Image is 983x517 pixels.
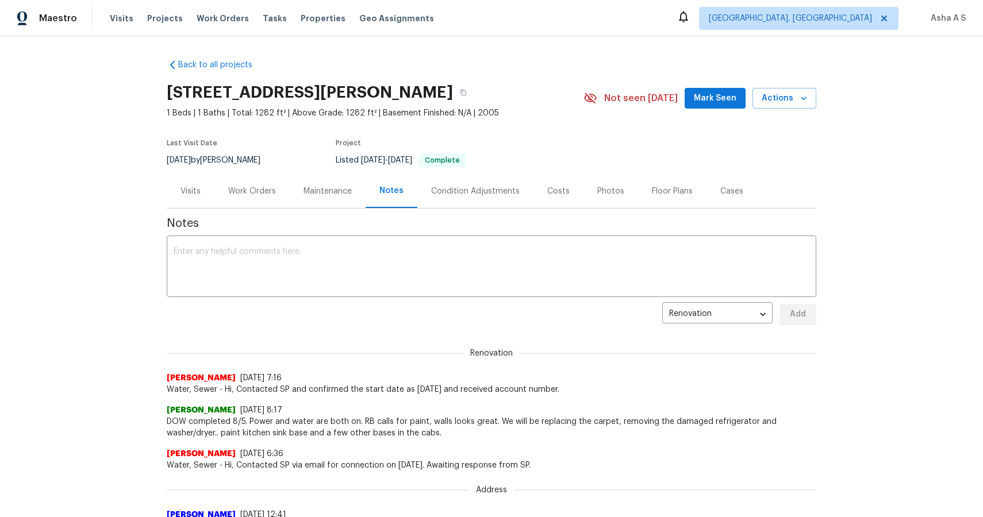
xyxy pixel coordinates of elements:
span: - [361,156,412,164]
div: Cases [720,186,743,197]
span: Complete [420,157,464,164]
span: [PERSON_NAME] [167,448,236,460]
span: Visits [110,13,133,24]
span: [DATE] 6:36 [240,450,283,458]
span: [DATE] 8:17 [240,406,282,414]
div: Condition Adjustments [431,186,520,197]
button: Copy Address [453,82,474,103]
span: Maestro [39,13,77,24]
div: Notes [379,185,404,196]
span: [PERSON_NAME] [167,404,236,416]
button: Actions [752,88,816,109]
span: Projects [147,13,183,24]
span: Listed [336,156,466,164]
span: Tasks [263,14,287,22]
span: [PERSON_NAME] [167,372,236,384]
span: Not seen [DATE] [604,92,678,104]
div: Visits [181,186,201,197]
span: 1 Beds | 1 Baths | Total: 1282 ft² | Above Grade: 1282 ft² | Basement Finished: N/A | 2005 [167,107,583,119]
span: Renovation [463,348,520,359]
span: Address [469,484,514,496]
div: Maintenance [304,186,352,197]
div: Work Orders [228,186,276,197]
a: Back to all projects [167,59,277,71]
div: Photos [597,186,624,197]
span: Water, Sewer - Hi, Contacted SP via email for connection on [DATE]. Awaiting response from SP. [167,460,816,471]
span: Actions [762,91,807,106]
h2: [STREET_ADDRESS][PERSON_NAME] [167,87,453,98]
span: [GEOGRAPHIC_DATA], [GEOGRAPHIC_DATA] [709,13,872,24]
span: [DATE] [361,156,385,164]
button: Mark Seen [685,88,746,109]
span: Asha A S [926,13,966,24]
span: Properties [301,13,345,24]
span: Work Orders [197,13,249,24]
span: Last Visit Date [167,140,217,146]
span: [DATE] 7:16 [240,374,282,382]
span: Water, Sewer - Hi, Contacted SP and confirmed the start date as [DATE] and received account number. [167,384,816,395]
span: Notes [167,218,816,229]
div: Renovation [662,300,773,329]
div: Costs [547,186,570,197]
div: Floor Plans [652,186,693,197]
span: Mark Seen [694,91,736,106]
span: [DATE] [388,156,412,164]
span: [DATE] [167,156,191,164]
span: DOW completed 8/5. Power and water are both on. RB calls for paint, walls looks great. We will be... [167,416,816,439]
div: by [PERSON_NAME] [167,153,274,167]
span: Geo Assignments [359,13,434,24]
span: Project [336,140,361,146]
